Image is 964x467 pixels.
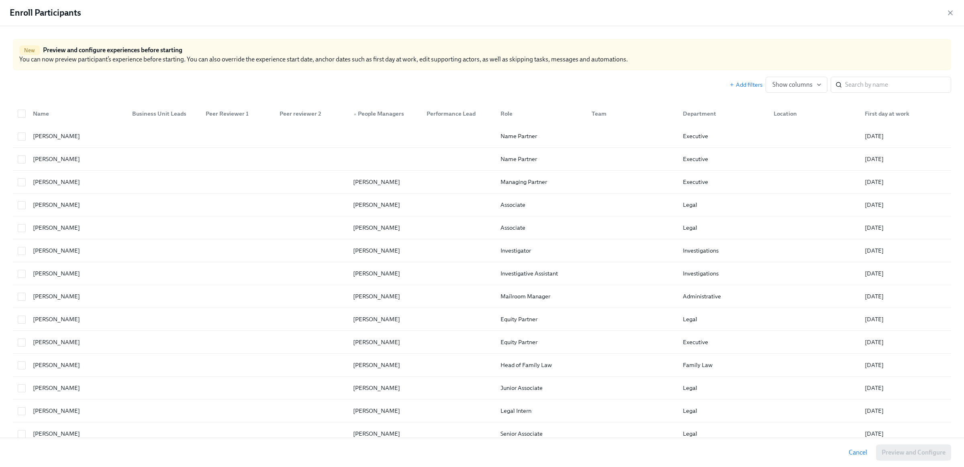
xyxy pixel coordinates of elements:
[43,46,182,55] h6: Preview and configure experiences before starting
[30,109,126,118] div: Name
[350,429,420,438] div: [PERSON_NAME]
[862,337,950,347] div: [DATE]
[350,109,407,118] div: People Managers
[680,360,768,370] div: Family Law
[423,109,494,118] div: Performance Lead
[862,383,950,393] div: [DATE]
[30,131,126,141] div: [PERSON_NAME]
[13,216,951,239] div: [PERSON_NAME][PERSON_NAME]AssociateLegal[DATE]
[13,308,951,331] div: [PERSON_NAME][PERSON_NAME]Equity PartnerLegal[DATE]
[350,383,420,393] div: [PERSON_NAME]
[497,131,585,141] div: Name Partner
[10,7,81,19] h4: Enroll Participants
[680,292,768,301] div: Administrative
[13,400,951,422] div: [PERSON_NAME][PERSON_NAME]Legal InternLegal[DATE]
[862,429,950,438] div: [DATE]
[13,194,951,216] div: [PERSON_NAME][PERSON_NAME]AssociateLegal[DATE]
[27,106,126,122] div: Name
[30,223,126,232] div: [PERSON_NAME]
[843,445,873,461] button: Cancel
[30,383,126,393] div: [PERSON_NAME]
[30,429,126,438] div: [PERSON_NAME]
[497,314,585,324] div: Equity Partner
[19,47,40,53] span: New
[494,106,585,122] div: Role
[13,171,951,194] div: [PERSON_NAME][PERSON_NAME]Managing PartnerExecutive[DATE]
[202,109,273,118] div: Peer Reviewer 1
[126,106,199,122] div: Business Unit Leads
[585,106,676,122] div: Team
[862,406,950,416] div: [DATE]
[30,269,126,278] div: [PERSON_NAME]
[497,109,585,118] div: Role
[680,177,768,187] div: Executive
[350,223,420,232] div: [PERSON_NAME]
[862,131,950,141] div: [DATE]
[680,406,768,416] div: Legal
[680,223,768,232] div: Legal
[497,406,585,416] div: Legal Intern
[350,406,420,416] div: [PERSON_NAME]
[729,81,762,89] button: Add filters
[350,269,420,278] div: [PERSON_NAME]
[676,106,768,122] div: Department
[13,239,951,262] div: [PERSON_NAME][PERSON_NAME]InvestigatorInvestigations[DATE]
[30,200,126,210] div: [PERSON_NAME]
[862,314,950,324] div: [DATE]
[497,337,585,347] div: Equity Partner
[129,109,199,118] div: Business Unit Leads
[680,269,768,278] div: Investigations
[588,109,676,118] div: Team
[680,131,768,141] div: Executive
[862,200,950,210] div: [DATE]
[680,314,768,324] div: Legal
[353,112,357,116] span: ▲
[276,109,347,118] div: Peer reviewer 2
[497,177,585,187] div: Managing Partner
[273,106,347,122] div: Peer reviewer 2
[862,223,950,232] div: [DATE]
[680,109,768,118] div: Department
[30,246,126,255] div: [PERSON_NAME]
[862,360,950,370] div: [DATE]
[347,106,420,122] div: ▲People Managers
[13,125,951,148] div: [PERSON_NAME]Name PartnerExecutive[DATE]
[862,269,950,278] div: [DATE]
[13,422,951,445] div: [PERSON_NAME][PERSON_NAME]Senior AssociateLegal[DATE]
[497,246,585,255] div: Investigator
[13,354,951,377] div: [PERSON_NAME][PERSON_NAME]Head of Family LawFamily Law[DATE]
[497,200,585,210] div: Associate
[862,109,950,118] div: First day at work
[862,177,950,187] div: [DATE]
[350,246,420,255] div: [PERSON_NAME]
[13,39,951,70] div: You can now preview participant’s experience before starting. You can also override the experienc...
[497,383,585,393] div: Junior Associate
[497,223,585,232] div: Associate
[862,292,950,301] div: [DATE]
[497,429,585,438] div: Senior Associate
[497,154,585,164] div: Name Partner
[680,200,768,210] div: Legal
[13,377,951,400] div: [PERSON_NAME][PERSON_NAME]Junior AssociateLegal[DATE]
[350,177,420,187] div: [PERSON_NAME]
[767,106,858,122] div: Location
[30,177,126,187] div: [PERSON_NAME]
[680,337,768,347] div: Executive
[772,81,821,89] span: Show columns
[845,77,951,93] input: Search by name
[13,285,951,308] div: [PERSON_NAME][PERSON_NAME]Mailroom ManagerAdministrative[DATE]
[13,148,951,171] div: [PERSON_NAME]Name PartnerExecutive[DATE]
[862,246,950,255] div: [DATE]
[30,406,126,416] div: [PERSON_NAME]
[680,246,768,255] div: Investigations
[30,154,126,164] div: [PERSON_NAME]
[13,331,951,354] div: [PERSON_NAME][PERSON_NAME]Equity PartnerExecutive[DATE]
[350,292,420,301] div: [PERSON_NAME]
[350,314,420,324] div: [PERSON_NAME]
[497,292,585,301] div: Mailroom Manager
[350,337,420,347] div: [PERSON_NAME]
[770,109,858,118] div: Location
[680,383,768,393] div: Legal
[13,262,951,285] div: [PERSON_NAME][PERSON_NAME]Investigative AssistantInvestigations[DATE]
